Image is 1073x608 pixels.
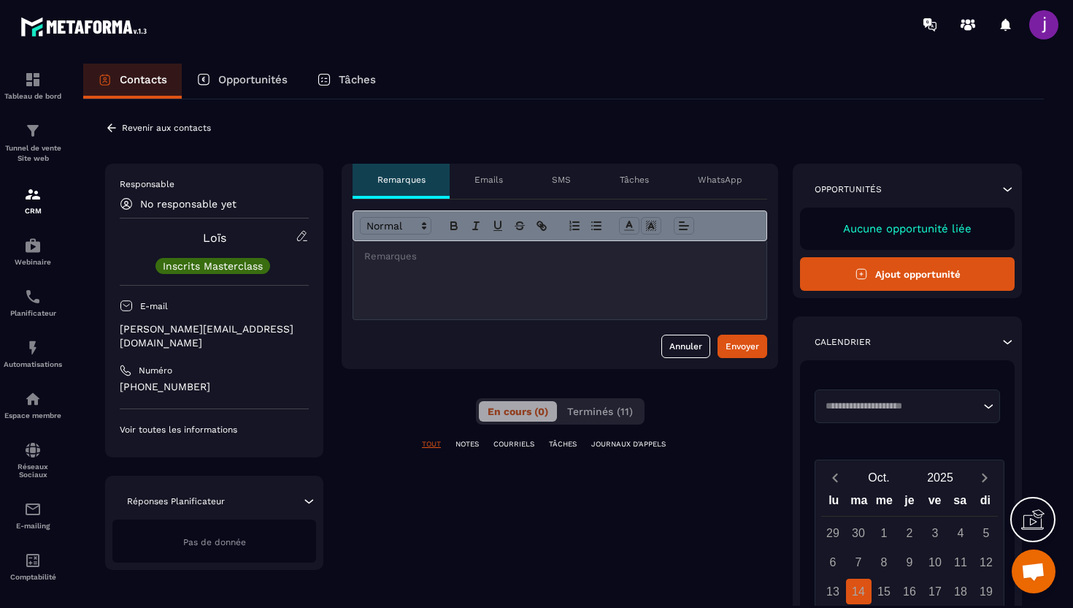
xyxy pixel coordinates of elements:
[620,174,649,186] p: Tâches
[909,465,971,490] button: Open years overlay
[971,468,998,487] button: Next month
[820,579,846,604] div: 13
[24,501,42,518] img: email
[83,64,182,99] a: Contacts
[120,424,309,436] p: Voir toutes les informations
[218,73,288,86] p: Opportunités
[558,401,642,422] button: Terminés (11)
[549,439,577,449] p: TÂCHES
[24,339,42,357] img: automations
[140,198,236,210] p: No responsable yet
[120,73,167,86] p: Contacts
[302,64,391,99] a: Tâches
[4,541,62,592] a: accountantaccountantComptabilité
[4,309,62,317] p: Planificateur
[815,183,882,195] p: Opportunités
[820,550,846,575] div: 6
[120,178,309,190] p: Responsable
[567,406,633,417] span: Terminés (11)
[820,399,980,414] input: Search for option
[846,520,872,546] div: 30
[897,579,923,604] div: 16
[24,186,42,203] img: formation
[4,60,62,111] a: formationformationTableau de bord
[422,439,441,449] p: TOUT
[1012,550,1055,593] div: Ouvrir le chat
[872,490,897,516] div: me
[815,336,871,348] p: Calendrier
[377,174,426,186] p: Remarques
[488,406,548,417] span: En cours (0)
[661,335,710,358] button: Annuler
[24,390,42,408] img: automations
[847,490,872,516] div: ma
[203,231,226,245] a: Loïs
[698,174,742,186] p: WhatsApp
[4,463,62,479] p: Réseaux Sociaux
[120,322,309,350] p: [PERSON_NAME][EMAIL_ADDRESS][DOMAIN_NAME]
[4,277,62,328] a: schedulerschedulerPlanificateur
[20,13,152,40] img: logo
[140,300,168,312] p: E-mail
[897,490,923,516] div: je
[923,520,948,546] div: 3
[455,439,479,449] p: NOTES
[24,71,42,88] img: formation
[24,441,42,459] img: social-network
[4,258,62,266] p: Webinaire
[846,550,872,575] div: 7
[948,550,974,575] div: 11
[947,490,973,516] div: sa
[24,237,42,254] img: automations
[4,92,62,100] p: Tableau de bord
[872,579,897,604] div: 15
[974,550,999,575] div: 12
[4,207,62,215] p: CRM
[726,339,759,354] div: Envoyer
[872,550,897,575] div: 8
[4,175,62,226] a: formationformationCRM
[120,380,309,394] p: [PHONE_NUMBER]
[848,465,909,490] button: Open months overlay
[493,439,534,449] p: COURRIELS
[4,328,62,379] a: automationsautomationsAutomatisations
[4,430,62,490] a: social-networksocial-networkRéseaux Sociaux
[4,379,62,430] a: automationsautomationsEspace membre
[591,439,666,449] p: JOURNAUX D'APPELS
[922,490,947,516] div: ve
[897,550,923,575] div: 9
[4,522,62,530] p: E-mailing
[127,495,225,507] p: Réponses Planificateur
[923,579,948,604] div: 17
[4,411,62,419] p: Espace membre
[897,520,923,546] div: 2
[183,537,246,547] span: Pas de donnée
[339,73,376,86] p: Tâches
[4,490,62,541] a: emailemailE-mailing
[4,360,62,368] p: Automatisations
[974,520,999,546] div: 5
[718,335,767,358] button: Envoyer
[4,226,62,277] a: automationsautomationsWebinaire
[821,490,847,516] div: lu
[4,573,62,581] p: Comptabilité
[182,64,302,99] a: Opportunités
[846,579,872,604] div: 14
[474,174,503,186] p: Emails
[948,520,974,546] div: 4
[552,174,571,186] p: SMS
[974,579,999,604] div: 19
[139,365,172,376] p: Numéro
[872,520,897,546] div: 1
[24,122,42,140] img: formation
[479,401,557,422] button: En cours (0)
[800,257,1015,291] button: Ajout opportunité
[24,552,42,569] img: accountant
[972,490,998,516] div: di
[4,143,62,164] p: Tunnel de vente Site web
[923,550,948,575] div: 10
[820,520,846,546] div: 29
[24,288,42,305] img: scheduler
[815,222,1000,235] p: Aucune opportunité liée
[821,468,848,487] button: Previous month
